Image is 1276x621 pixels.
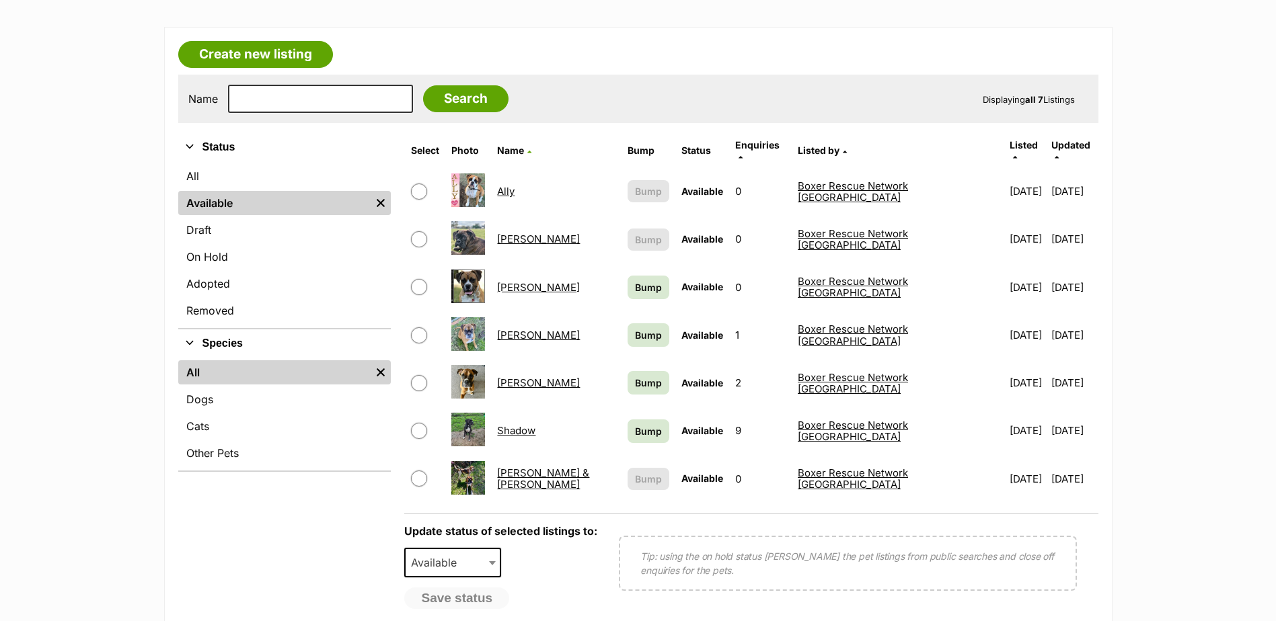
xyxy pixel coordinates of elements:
[1051,216,1096,262] td: [DATE]
[730,216,791,262] td: 0
[730,360,791,406] td: 2
[735,139,780,151] span: translation missing: en.admin.listings.index.attributes.enquiries
[178,360,371,384] a: All
[730,168,791,214] td: 0
[188,93,218,105] label: Name
[371,360,391,384] a: Remove filter
[730,264,791,310] td: 0
[635,184,662,198] span: Bump
[446,134,490,167] th: Photo
[628,468,669,490] button: Bump
[983,94,1075,105] span: Displaying Listings
[497,185,515,198] a: Ally
[404,524,597,538] label: Update status of selected listings to:
[681,472,723,484] span: Available
[1051,312,1096,358] td: [DATE]
[178,245,391,269] a: On Hold
[1051,139,1090,151] span: Updated
[628,180,669,202] button: Bump
[178,414,391,438] a: Cats
[798,179,908,204] a: Boxer Rescue Network [GEOGRAPHIC_DATA]
[1004,168,1050,214] td: [DATE]
[404,587,509,609] button: Save status
[798,419,908,443] a: Boxer Rescue Network [GEOGRAPHIC_DATA]
[178,272,391,296] a: Adopted
[497,376,580,389] a: [PERSON_NAME]
[681,185,723,197] span: Available
[178,335,391,352] button: Species
[681,377,723,388] span: Available
[676,134,728,167] th: Status
[497,466,589,491] a: [PERSON_NAME] & [PERSON_NAME]
[371,191,391,215] a: Remove filter
[497,281,580,294] a: [PERSON_NAME]
[497,329,580,341] a: [PERSON_NAME]
[681,425,723,436] span: Available
[1051,168,1096,214] td: [DATE]
[178,164,391,188] a: All
[1051,139,1090,161] a: Updated
[635,424,662,438] span: Bump
[1004,216,1050,262] td: [DATE]
[178,358,391,470] div: Species
[423,85,509,112] input: Search
[628,371,669,395] a: Bump
[178,441,391,465] a: Other Pets
[735,139,780,161] a: Enquiries
[798,323,908,347] a: Boxer Rescue Network [GEOGRAPHIC_DATA]
[178,161,391,328] div: Status
[798,227,908,251] a: Boxer Rescue Network [GEOGRAPHIC_DATA]
[798,466,908,491] a: Boxer Rescue Network [GEOGRAPHIC_DATA]
[497,424,535,437] a: Shadow
[628,276,669,299] a: Bump
[178,298,391,323] a: Removed
[497,144,531,156] a: Name
[1004,407,1050,454] td: [DATE]
[622,134,675,167] th: Bump
[635,280,662,294] span: Bump
[635,233,662,247] span: Bump
[628,419,669,443] a: Bump
[635,376,662,390] span: Bump
[178,387,391,411] a: Dogs
[635,328,662,342] span: Bump
[681,281,723,292] span: Available
[406,134,445,167] th: Select
[1051,407,1096,454] td: [DATE]
[1010,139,1038,151] span: Listed
[178,138,391,156] button: Status
[1004,264,1050,310] td: [DATE]
[798,144,839,156] span: Listed by
[681,329,723,341] span: Available
[681,233,723,245] span: Available
[635,472,662,486] span: Bump
[178,41,333,68] a: Create new listing
[497,233,580,245] a: [PERSON_NAME]
[628,323,669,347] a: Bump
[1010,139,1038,161] a: Listed
[1051,360,1096,406] td: [DATE]
[178,191,371,215] a: Available
[730,407,791,454] td: 9
[1004,360,1050,406] td: [DATE]
[798,371,908,395] a: Boxer Rescue Network [GEOGRAPHIC_DATA]
[1051,264,1096,310] td: [DATE]
[730,456,791,502] td: 0
[798,275,908,299] a: Boxer Rescue Network [GEOGRAPHIC_DATA]
[730,312,791,358] td: 1
[406,553,470,572] span: Available
[628,229,669,251] button: Bump
[1025,94,1043,105] strong: all 7
[1004,456,1050,502] td: [DATE]
[1051,456,1096,502] td: [DATE]
[640,549,1055,577] p: Tip: using the on hold status [PERSON_NAME] the pet listings from public searches and close off e...
[497,144,524,156] span: Name
[178,218,391,242] a: Draft
[1004,312,1050,358] td: [DATE]
[798,144,847,156] a: Listed by
[404,548,501,577] span: Available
